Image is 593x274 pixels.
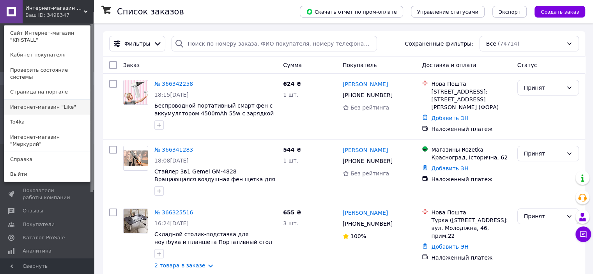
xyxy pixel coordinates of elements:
[124,209,148,233] img: Фото товару
[431,154,511,161] div: Красноград, Історична, 62
[350,170,389,177] span: Без рейтинга
[300,6,403,18] button: Скачать отчет по пром-оплате
[283,92,298,98] span: 1 шт.
[431,244,468,250] a: Добавить ЭН
[283,147,301,153] span: 544 ₴
[431,125,511,133] div: Наложенный платеж
[350,233,366,239] span: 100%
[4,63,90,85] a: Проверить состояние системы
[124,40,150,48] span: Фильтры
[4,115,90,129] a: To4ka
[343,62,377,68] span: Покупатель
[405,40,473,48] span: Сохраненные фильтры:
[4,167,90,182] a: Выйти
[123,80,148,105] a: Фото товару
[4,130,90,152] a: Интернет-магазин "Меркурий"
[486,40,496,48] span: Все
[524,212,563,221] div: Принят
[123,209,148,233] a: Фото товару
[154,103,274,124] a: Беспроводной портативный смарт фен с аккумулятором 4500mAh 55w с зарядкой от USB
[343,146,388,154] a: [PERSON_NAME]
[492,6,527,18] button: Экспорт
[535,6,585,18] button: Создать заказ
[23,234,65,241] span: Каталог ProSale
[25,5,84,12] span: Интернет-магазин "KRISTALL"
[154,157,189,164] span: 18:08[DATE]
[23,247,51,255] span: Аналитика
[350,104,389,111] span: Без рейтинга
[25,12,58,19] div: Ваш ID: 3498347
[23,221,55,228] span: Покупатели
[172,36,377,51] input: Поиск по номеру заказа, ФИО покупателя, номеру телефона, Email, номеру накладной
[422,62,476,68] span: Доставка и оплата
[154,220,189,226] span: 16:24[DATE]
[524,83,563,92] div: Принят
[154,81,193,87] a: № 366342258
[283,220,298,226] span: 3 шт.
[4,85,90,99] a: Страница на портале
[117,7,184,16] h1: Список заказов
[431,254,511,262] div: Наложенный платеж
[431,80,511,88] div: Нова Пошта
[431,88,511,111] div: [STREET_ADDRESS]: [STREET_ADDRESS][PERSON_NAME] (ФОРА)
[23,207,43,214] span: Отзывы
[431,175,511,183] div: Наложенный платеж
[23,187,72,201] span: Показатели работы компании
[498,41,519,47] span: (74714)
[154,262,205,269] a: 2 товара в заказе
[343,209,388,217] a: [PERSON_NAME]
[499,9,520,15] span: Экспорт
[124,150,148,166] img: Фото товару
[283,81,301,87] span: 624 ₴
[431,115,468,121] a: Добавить ЭН
[341,218,394,229] div: [PHONE_NUMBER]
[4,152,90,167] a: Справка
[4,48,90,62] a: Кабинет покупателя
[154,231,272,253] a: Складной столик-подставка для ноутбука и планшета Портативный стол для завтрака стол - подставка ...
[575,226,591,242] button: Чат с покупателем
[154,209,193,216] a: № 366325516
[343,80,388,88] a: [PERSON_NAME]
[541,9,579,15] span: Создать заказ
[306,8,397,15] span: Скачать отчет по пром-оплате
[123,62,140,68] span: Заказ
[431,216,511,240] div: Турка ([STREET_ADDRESS]: вул. Молодіжна, 46, прим.22
[341,90,394,101] div: [PHONE_NUMBER]
[527,8,585,14] a: Создать заказ
[431,165,468,171] a: Добавить ЭН
[411,6,485,18] button: Управление статусами
[431,146,511,154] div: Магазины Rozetka
[154,92,189,98] span: 18:15[DATE]
[283,157,298,164] span: 1 шт.
[524,149,563,158] div: Принят
[123,146,148,171] a: Фото товару
[341,156,394,166] div: [PHONE_NUMBER]
[517,62,537,68] span: Статус
[417,9,478,15] span: Управление статусами
[154,147,193,153] a: № 366341283
[431,209,511,216] div: Нова Пошта
[154,168,275,190] a: Стайлер 3в1 Gemei GM-4828 Вращающаяся воздушная фен щетка для волос Мультистайлер с насадками
[4,26,90,48] a: Сайт Интернет-магазин "KRISTALL"
[283,62,302,68] span: Сумма
[124,80,148,104] img: Фото товару
[283,209,301,216] span: 655 ₴
[4,100,90,115] a: Интернет-магазин "Like"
